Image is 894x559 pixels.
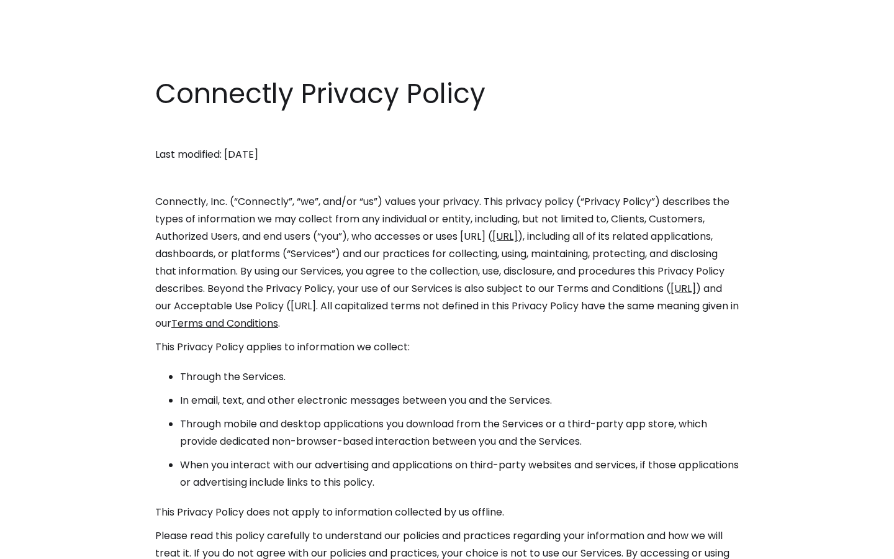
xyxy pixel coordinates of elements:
[155,170,739,187] p: ‍
[180,368,739,386] li: Through the Services.
[155,504,739,521] p: This Privacy Policy does not apply to information collected by us offline.
[180,392,739,409] li: In email, text, and other electronic messages between you and the Services.
[155,193,739,332] p: Connectly, Inc. (“Connectly”, “we”, and/or “us”) values your privacy. This privacy policy (“Priva...
[25,537,74,555] ul: Language list
[12,536,74,555] aside: Language selected: English
[180,457,739,491] li: When you interact with our advertising and applications on third-party websites and services, if ...
[171,316,278,330] a: Terms and Conditions
[155,339,739,356] p: This Privacy Policy applies to information we collect:
[155,122,739,140] p: ‍
[670,281,696,296] a: [URL]
[155,146,739,163] p: Last modified: [DATE]
[180,416,739,450] li: Through mobile and desktop applications you download from the Services or a third-party app store...
[155,75,739,113] h1: Connectly Privacy Policy
[492,229,518,243] a: [URL]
